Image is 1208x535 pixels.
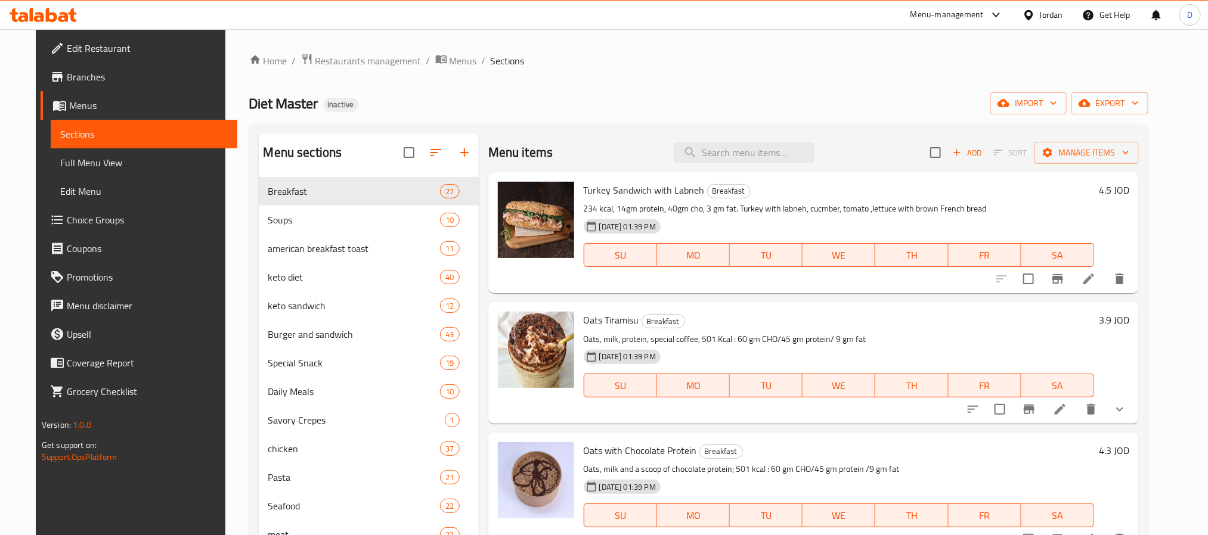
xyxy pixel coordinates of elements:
div: Savory Crepes1 [259,406,479,434]
div: keto sandwich12 [259,291,479,320]
span: TH [880,507,943,524]
span: 21 [441,472,459,483]
div: keto diet40 [259,263,479,291]
span: Select all sections [397,140,422,165]
span: [DATE] 01:39 PM [594,481,661,493]
span: 40 [441,272,459,283]
span: MO [662,247,725,264]
span: 37 [441,443,459,455]
div: chicken37 [259,434,479,463]
span: Seafood [268,499,441,513]
a: Edit Restaurant [41,34,237,63]
span: keto diet [268,270,441,284]
a: Branches [41,63,237,91]
h6: 3.9 JOD [1099,312,1129,328]
span: Diet Master [249,90,318,117]
span: Select to update [1016,266,1041,291]
h2: Menu items [488,144,553,161]
button: delete [1077,395,1105,424]
button: SA [1021,243,1094,267]
span: export [1081,96,1139,111]
button: FR [949,243,1021,267]
div: keto sandwich [268,298,441,313]
span: TU [735,247,798,264]
div: Special Snack19 [259,349,479,377]
div: Daily Meals10 [259,377,479,406]
div: items [440,384,459,399]
span: Add item [948,144,986,162]
span: Burger and sandwich [268,327,441,341]
div: Breakfast27 [259,177,479,206]
a: Edit menu item [1082,272,1096,286]
div: items [440,470,459,484]
input: search [674,142,814,163]
span: MO [662,507,725,524]
button: TU [730,374,803,397]
h6: 4.5 JOD [1099,182,1129,198]
div: Soups10 [259,206,479,234]
p: Oats, milk and a scoop of chocolate protein; 501 kcal : 60 gm CHO/45 gm protein /9 gm fat [584,462,1094,477]
span: Coupons [67,241,228,256]
span: Daily Meals [268,384,441,399]
div: items [445,413,460,427]
div: Savory Crepes [268,413,445,427]
span: Breakfast [708,184,750,198]
button: SA [1021,503,1094,527]
div: items [440,184,459,198]
a: Support.OpsPlatform [42,449,117,465]
p: Oats, milk, protein, special coffee, 501 Kcal : 60 gm CHO/45 gm protein/ 9 gm fat [584,332,1094,347]
span: TH [880,377,943,394]
span: 43 [441,329,459,340]
span: 19 [441,357,459,369]
span: 12 [441,300,459,312]
span: MO [662,377,725,394]
span: FR [953,507,1017,524]
button: WE [803,243,875,267]
div: items [440,270,459,284]
span: Full Menu View [60,155,228,170]
button: Branch-specific-item [1015,395,1043,424]
span: SA [1026,377,1089,394]
p: 234 kcal, 14gm protein, 40gm cho, 3 gm fat. Turkey with labneh, cucmber, tomato ,lettuce with bro... [584,201,1094,216]
span: Choice Groups [67,213,228,227]
div: american breakfast toast11 [259,234,479,263]
span: D [1187,8,1192,21]
span: Breakfast [642,315,684,328]
span: WE [807,247,871,264]
img: Oats Tiramisu [498,312,574,388]
button: WE [803,503,875,527]
div: items [440,327,459,341]
button: TH [875,243,948,267]
a: Promotions [41,263,237,291]
button: TU [730,243,803,267]
span: TH [880,247,943,264]
button: SU [584,503,657,527]
span: 11 [441,243,459,254]
div: Pasta21 [259,463,479,492]
button: WE [803,374,875,397]
span: Select to update [987,397,1012,422]
span: Select section [923,140,948,165]
button: Add [948,144,986,162]
span: [DATE] 01:39 PM [594,221,661,232]
div: items [440,441,459,456]
span: Breakfast [268,184,441,198]
button: MO [657,503,730,527]
button: Add section [450,138,479,167]
span: Get support on: [42,437,97,453]
div: Pasta [268,470,441,484]
li: / [292,54,296,68]
span: Breakfast [700,444,742,458]
a: Sections [51,120,237,148]
span: Manage items [1044,145,1129,160]
img: Oats with Chocolate Protein [498,442,574,518]
span: Oats with Chocolate Protein [584,441,697,459]
span: SU [589,507,652,524]
span: Sections [60,127,228,141]
span: FR [953,247,1017,264]
span: Special Snack [268,356,441,370]
span: Grocery Checklist [67,384,228,399]
span: Coverage Report [67,356,228,370]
